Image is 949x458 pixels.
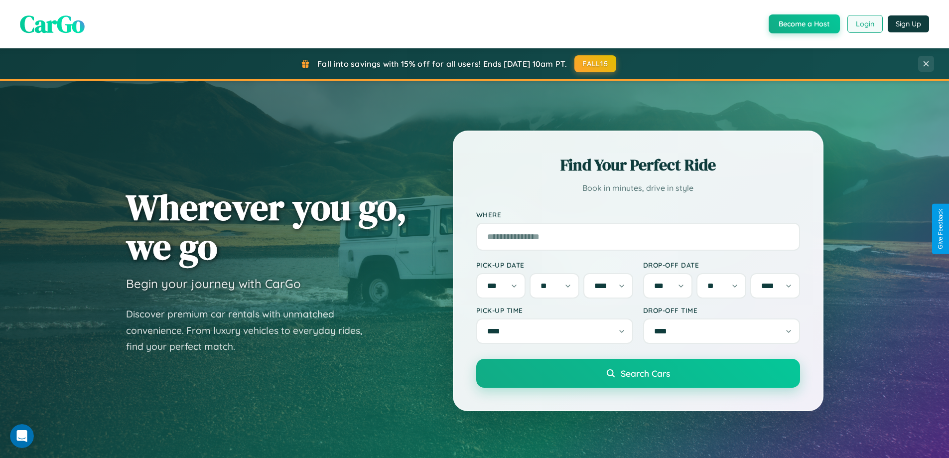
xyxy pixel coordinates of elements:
h1: Wherever you go, we go [126,187,407,266]
button: Login [847,15,883,33]
h2: Find Your Perfect Ride [476,154,800,176]
label: Drop-off Date [643,261,800,269]
button: FALL15 [574,55,616,72]
span: Fall into savings with 15% off for all users! Ends [DATE] 10am PT. [317,59,567,69]
div: Give Feedback [937,209,944,249]
span: CarGo [20,7,85,40]
iframe: Intercom live chat [10,424,34,448]
span: Search Cars [621,368,670,379]
button: Sign Up [888,15,929,32]
label: Where [476,210,800,219]
label: Pick-up Date [476,261,633,269]
p: Book in minutes, drive in style [476,181,800,195]
button: Search Cars [476,359,800,388]
h3: Begin your journey with CarGo [126,276,301,291]
p: Discover premium car rentals with unmatched convenience. From luxury vehicles to everyday rides, ... [126,306,375,355]
label: Drop-off Time [643,306,800,314]
label: Pick-up Time [476,306,633,314]
button: Become a Host [769,14,840,33]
